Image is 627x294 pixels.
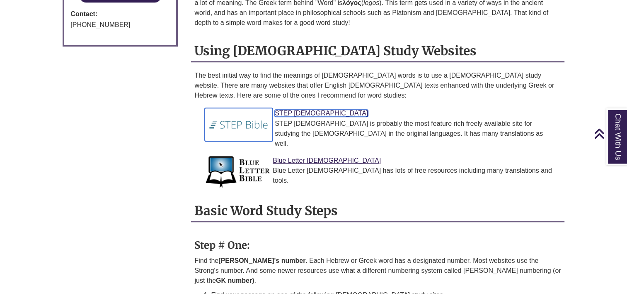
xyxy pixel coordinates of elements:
div: STEP [DEMOGRAPHIC_DATA] is probably the most feature rich freely available site for studying the ... [211,119,557,149]
a: Back to Top [594,128,625,139]
a: Link to Blue Letter Bible Blue Letter [DEMOGRAPHIC_DATA] [273,157,381,164]
strong: [PERSON_NAME]'s number [218,257,305,264]
p: The best initial way to find the meanings of [DEMOGRAPHIC_DATA] words is to use a [DEMOGRAPHIC_DA... [194,71,561,100]
h2: Using [DEMOGRAPHIC_DATA] Study Websites [191,40,564,62]
strong: Step # One: [194,239,250,252]
h2: Basic Word Study Steps [191,200,564,222]
a: Link to STEP Bible STEP [DEMOGRAPHIC_DATA] [275,110,368,117]
div: Blue Letter [DEMOGRAPHIC_DATA] has lots of free resources including many translations and tools. [211,166,557,186]
img: Link to Blue Letter Bible [205,155,271,189]
strong: GK number) [216,277,254,284]
strong: Contact: [70,9,170,20]
img: Link to STEP Bible [205,108,273,141]
div: [PHONE_NUMBER] [70,20,170,30]
p: Find the . Each Hebrew or Greek word has a designated number. Most websites use the Strong's numb... [194,256,561,286]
